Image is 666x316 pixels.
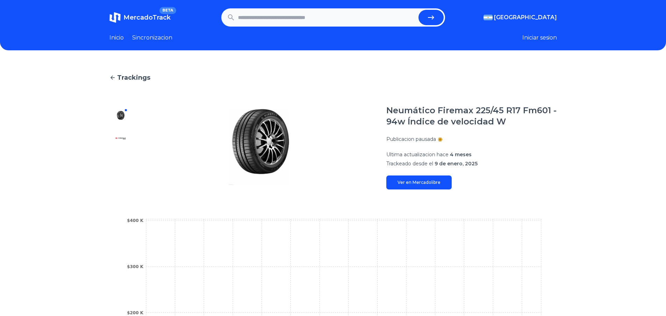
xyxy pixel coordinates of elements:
span: Trackings [117,73,150,82]
span: MercadoTrack [123,14,171,21]
p: Publicacion pausada [386,136,436,143]
button: Iniciar sesion [522,34,557,42]
span: [GEOGRAPHIC_DATA] [494,13,557,22]
span: 4 meses [450,151,472,158]
span: Trackeado desde el [386,160,433,167]
tspan: $200 K [127,310,144,315]
img: Neumático Firemax 225/45 R17 Fm601 - 94w Índice de velocidad W [115,133,126,144]
img: Neumático Firemax 225/45 R17 Fm601 - 94w Índice de velocidad W [146,105,372,189]
img: Neumático Firemax 225/45 R17 Fm601 - 94w Índice de velocidad W [115,110,126,122]
img: MercadoTrack [109,12,121,23]
button: [GEOGRAPHIC_DATA] [484,13,557,22]
a: Sincronizacion [132,34,172,42]
a: Inicio [109,34,124,42]
tspan: $400 K [127,218,144,223]
h1: Neumático Firemax 225/45 R17 Fm601 - 94w Índice de velocidad W [386,105,557,127]
span: 9 de enero, 2025 [435,160,478,167]
span: Ultima actualizacion hace [386,151,449,158]
img: Argentina [484,15,493,20]
a: Trackings [109,73,557,82]
a: MercadoTrackBETA [109,12,171,23]
a: Ver en Mercadolibre [386,175,452,189]
tspan: $300 K [127,264,144,269]
span: BETA [159,7,176,14]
